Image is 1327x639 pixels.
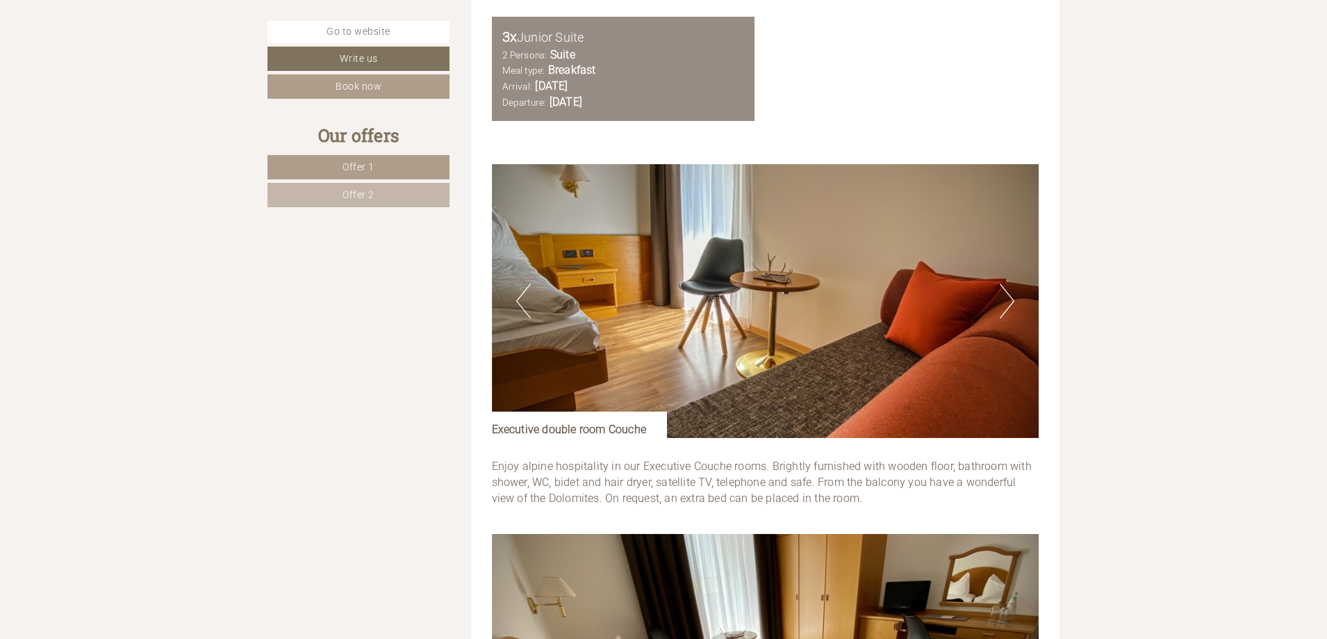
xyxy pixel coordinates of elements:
b: Breakfast [548,63,596,76]
p: Enjoy alpine hospitality in our Executive Couche rooms. Brightly furnished with wooden floor, bat... [492,459,1039,507]
span: Offer 1 [343,161,374,172]
div: Hotel Simpaty [22,41,163,52]
b: 3x [502,29,517,45]
span: Offer 2 [343,189,374,200]
button: Send [481,366,547,391]
a: Go to website [267,21,450,43]
a: Book now [267,74,450,99]
b: [DATE] [550,95,582,108]
div: Executive double room Couche [492,412,668,438]
a: Write us [267,47,450,71]
small: Arrival: [502,81,533,92]
small: 2 Persons: [502,49,547,60]
button: Next [1000,284,1014,318]
small: Departure: [502,97,547,108]
div: [DATE] [249,11,298,35]
div: Hello, how can we help you? [11,38,170,81]
div: Our offers [267,123,450,148]
b: Suite [550,48,575,61]
small: Meal type: [502,65,545,76]
img: image [492,164,1039,438]
b: [DATE] [535,79,568,92]
div: Junior Suite [502,27,745,47]
button: Previous [516,284,531,318]
small: 11:57 [22,68,163,78]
